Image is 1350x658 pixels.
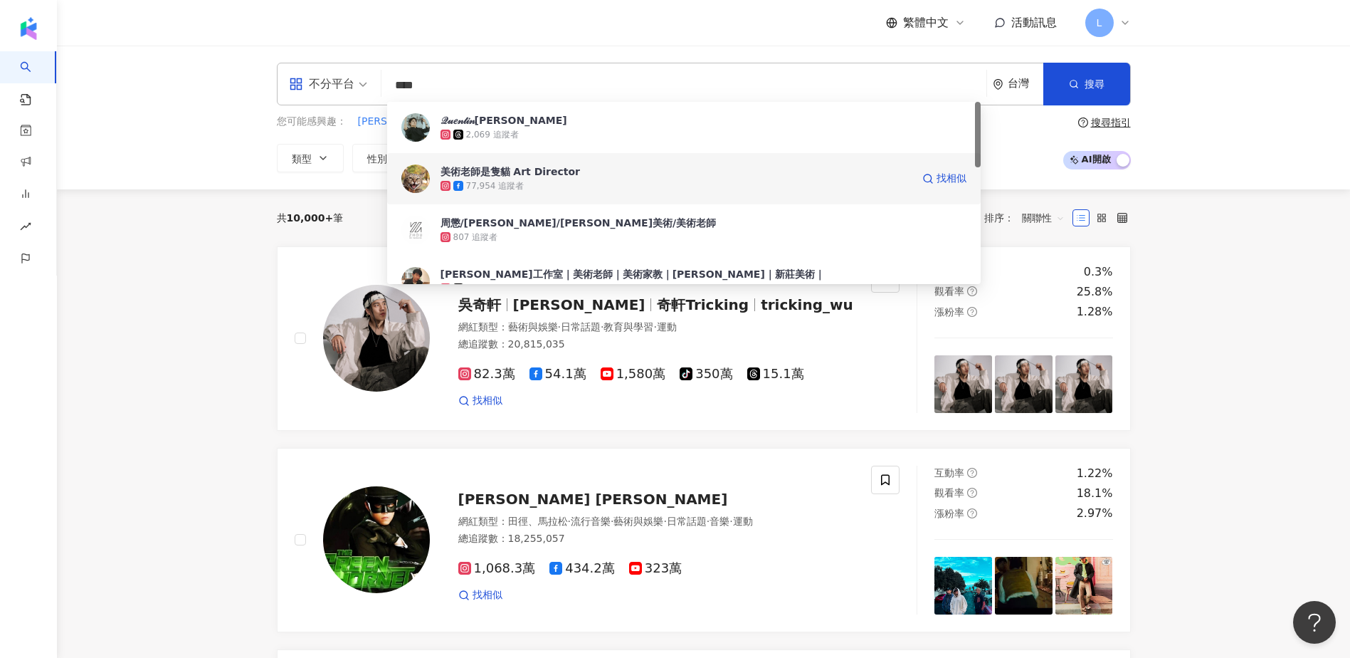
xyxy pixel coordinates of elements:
[967,488,977,498] span: question-circle
[663,516,666,527] span: ·
[323,285,430,392] img: KOL Avatar
[967,307,977,317] span: question-circle
[466,180,524,192] div: 77,954 追蹤者
[292,153,312,164] span: 類型
[1043,63,1130,105] button: 搜尋
[657,321,677,333] span: 運動
[401,216,430,244] img: KOL Avatar
[466,129,519,141] div: 2,069 追蹤者
[458,588,502,602] a: 找相似
[761,296,853,313] span: tricking_wu
[529,367,586,382] span: 54.1萬
[568,516,571,527] span: ·
[1055,355,1113,413] img: post-image
[358,115,441,129] span: [PERSON_NAME]
[473,588,502,602] span: 找相似
[657,296,749,313] span: 奇軒Tricking
[967,508,977,518] span: question-circle
[995,355,1053,413] img: post-image
[1084,264,1113,280] div: 0.3%
[653,321,656,333] span: ·
[441,267,825,281] div: [PERSON_NAME]工作室｜美術老師｜美術家教｜[PERSON_NAME]｜新莊美術｜
[934,306,964,318] span: 漲粉率
[561,321,601,333] span: 日常話題
[513,296,645,313] span: [PERSON_NAME]
[277,212,344,224] div: 共 筆
[707,516,710,527] span: ·
[1055,557,1113,615] img: post-image
[473,394,502,408] span: 找相似
[289,77,303,91] span: appstore
[357,114,441,130] button: [PERSON_NAME]
[1077,304,1113,320] div: 1.28%
[458,515,855,529] div: 網紅類型 ：
[458,491,728,508] span: [PERSON_NAME] [PERSON_NAME]
[289,73,354,95] div: 不分平台
[611,516,613,527] span: ·
[680,367,732,382] span: 350萬
[934,286,964,297] span: 觀看率
[458,338,855,352] div: 總追蹤數 ： 20,815,035
[934,467,964,479] span: 互動率
[458,296,501,313] span: 吳奇軒
[993,79,1003,90] span: environment
[352,144,419,172] button: 性別
[20,212,31,244] span: rise
[441,216,717,230] div: 周懲/[PERSON_NAME]/[PERSON_NAME]美術/美術老師
[934,355,992,413] img: post-image
[458,367,515,382] span: 82.3萬
[466,283,519,295] div: 1,528 追蹤者
[1077,506,1113,521] div: 2.97%
[1078,117,1088,127] span: question-circle
[984,207,1072,229] div: 排序：
[1077,284,1113,300] div: 25.8%
[441,113,567,127] div: 𝒬𝓊𝑒𝓃𝓉𝒾𝓃[PERSON_NAME]
[934,487,964,498] span: 觀看率
[903,15,949,31] span: 繁體中文
[967,286,977,296] span: question-circle
[367,153,387,164] span: 性別
[277,115,347,129] span: 您可能感興趣：
[17,17,40,40] img: logo icon
[401,113,430,142] img: KOL Avatar
[667,516,707,527] span: 日常話題
[558,321,561,333] span: ·
[1077,486,1113,501] div: 18.1%
[458,532,855,546] div: 總追蹤數 ： 18,255,057
[733,516,753,527] span: 運動
[922,164,966,193] a: 找相似
[603,321,653,333] span: 教育與學習
[549,561,615,576] span: 434.2萬
[729,516,732,527] span: ·
[287,212,334,224] span: 10,000+
[458,320,855,335] div: 網紅類型 ：
[277,144,344,172] button: 類型
[508,321,558,333] span: 藝術與娛樂
[710,516,729,527] span: 音樂
[441,164,581,179] div: 美術老師是隻貓 Art Director
[747,367,804,382] span: 15.1萬
[453,231,498,244] div: 807 追蹤者
[629,561,682,576] span: 323萬
[1097,15,1102,31] span: L
[967,468,977,478] span: question-circle
[1085,78,1104,90] span: 搜尋
[995,557,1053,615] img: post-image
[1293,601,1336,644] iframe: Help Scout Beacon - Open
[601,321,603,333] span: ·
[1091,117,1131,128] div: 搜尋指引
[458,394,502,408] a: 找相似
[601,367,666,382] span: 1,580萬
[277,448,1131,632] a: KOL Avatar[PERSON_NAME] [PERSON_NAME]網紅類型：田徑、馬拉松·流行音樂·藝術與娛樂·日常話題·音樂·運動總追蹤數：18,255,0571,068.3萬434....
[277,246,1131,431] a: KOL Avatar吳奇軒[PERSON_NAME]奇軒Trickingtricking_wu網紅類型：藝術與娛樂·日常話題·教育與學習·運動總追蹤數：20,815,03582.3萬54.1萬1...
[934,508,964,519] span: 漲粉率
[401,164,430,193] img: KOL Avatar
[323,486,430,593] img: KOL Avatar
[1008,78,1043,90] div: 台灣
[937,172,966,186] span: 找相似
[1077,466,1113,481] div: 1.22%
[613,516,663,527] span: 藝術與娛樂
[571,516,611,527] span: 流行音樂
[401,267,430,296] img: KOL Avatar
[1022,207,1065,229] span: 關聯性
